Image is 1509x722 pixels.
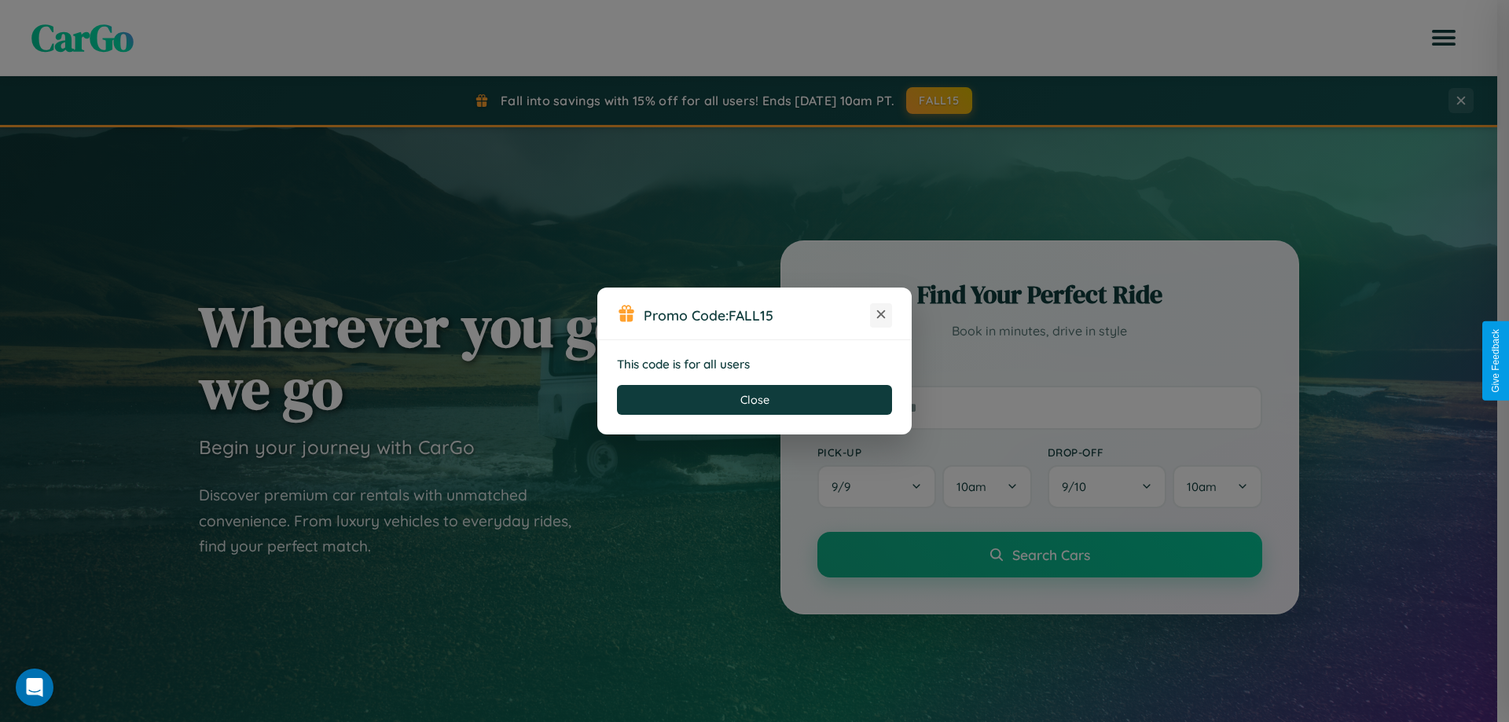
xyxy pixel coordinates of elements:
[16,669,53,706] div: Open Intercom Messenger
[729,306,773,324] b: FALL15
[644,306,870,324] h3: Promo Code:
[617,357,750,372] strong: This code is for all users
[1490,329,1501,393] div: Give Feedback
[617,385,892,415] button: Close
